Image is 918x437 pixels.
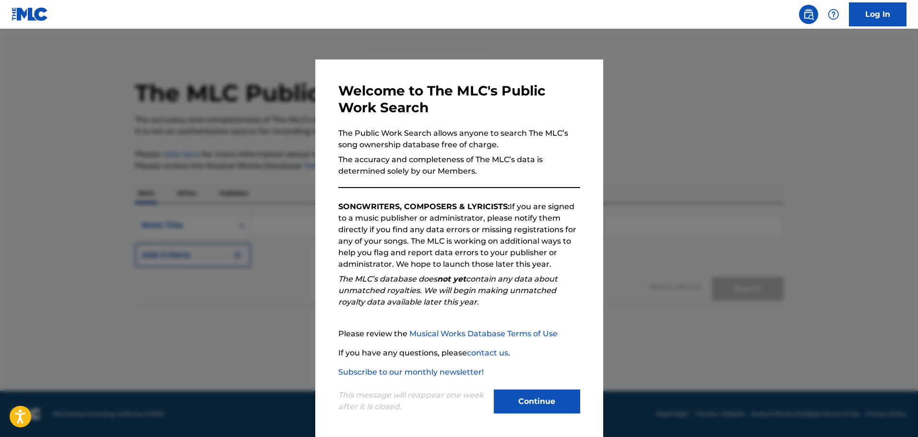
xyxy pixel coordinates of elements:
p: The Public Work Search allows anyone to search The MLC’s song ownership database free of charge. [338,128,580,151]
button: Continue [494,390,580,413]
img: search [803,9,814,20]
em: The MLC’s database does contain any data about unmatched royalties. We will begin making unmatche... [338,274,558,307]
iframe: Chat Widget [870,391,918,437]
strong: not yet [437,274,466,283]
p: If you are signed to a music publisher or administrator, please notify them directly if you find ... [338,201,580,270]
a: Log In [849,2,906,26]
h3: Welcome to The MLC's Public Work Search [338,83,580,116]
a: Subscribe to our monthly newsletter! [338,367,484,377]
p: If you have any questions, please . [338,347,580,359]
a: Public Search [799,5,818,24]
img: help [828,9,839,20]
div: Help [824,5,843,24]
strong: SONGWRITERS, COMPOSERS & LYRICISTS: [338,202,510,211]
a: Musical Works Database Terms of Use [409,329,558,338]
p: Please review the [338,328,580,340]
img: MLC Logo [12,7,48,21]
p: This message will reappear one week after it is closed. [338,390,488,413]
a: contact us [467,348,508,357]
p: The accuracy and completeness of The MLC’s data is determined solely by our Members. [338,154,580,177]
